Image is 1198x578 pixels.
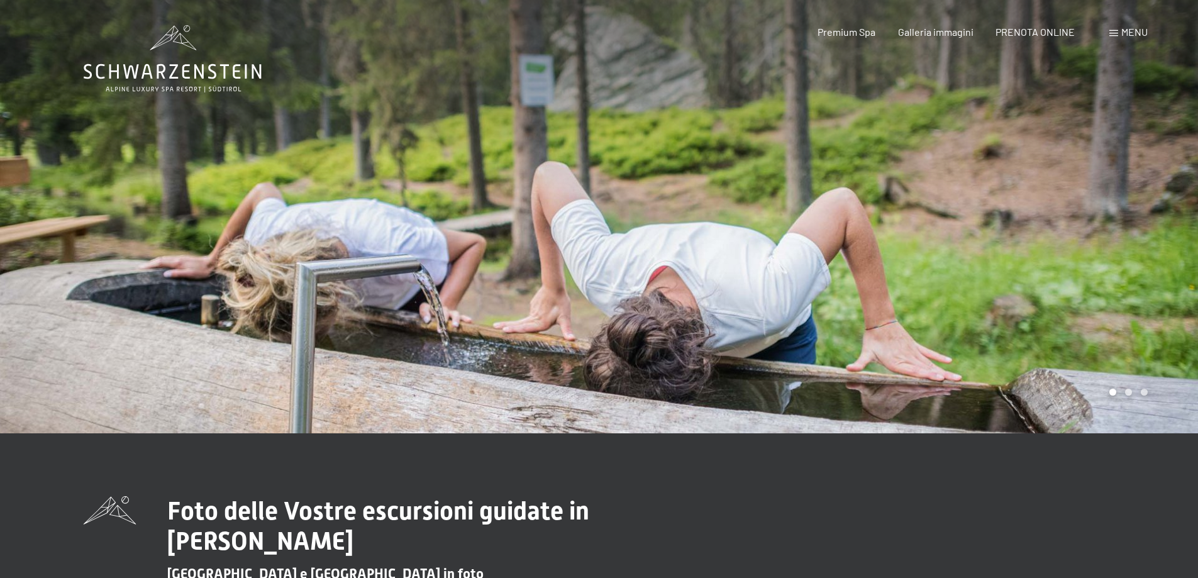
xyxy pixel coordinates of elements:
div: Carousel Page 2 [1125,389,1132,396]
span: Foto delle Vostre escursioni guidate in [PERSON_NAME] [167,496,589,556]
a: PRENOTA ONLINE [996,26,1075,38]
span: Menu [1121,26,1148,38]
a: Galleria immagini [898,26,973,38]
div: Carousel Pagination [1105,389,1148,396]
div: Carousel Page 3 [1141,389,1148,396]
div: Carousel Page 1 (Current Slide) [1109,389,1116,396]
a: Premium Spa [818,26,875,38]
